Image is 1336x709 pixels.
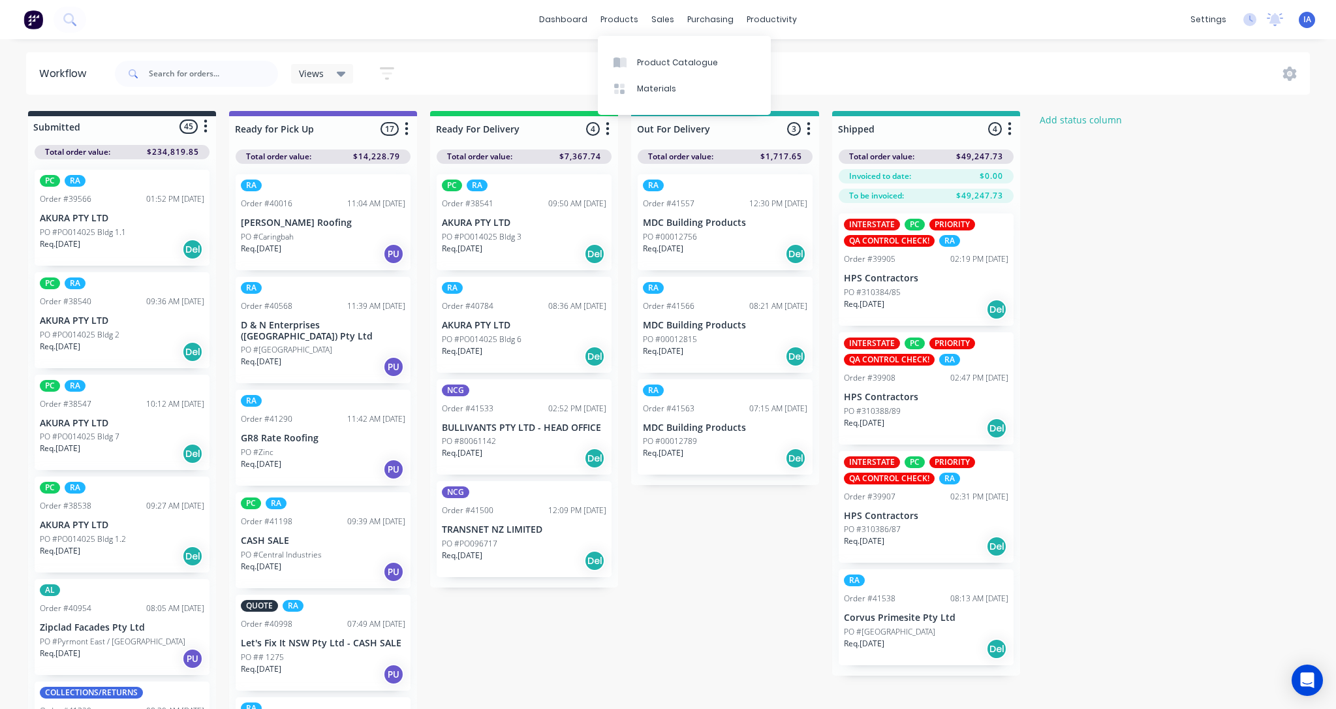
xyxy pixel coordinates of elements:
[353,151,400,163] span: $14,228.79
[347,413,405,425] div: 11:42 AM [DATE]
[146,603,204,614] div: 08:05 AM [DATE]
[844,593,895,605] div: Order #41538
[241,549,322,561] p: PO #Central Industries
[40,500,91,512] div: Order #38538
[442,243,482,255] p: Req. [DATE]
[1292,665,1323,696] div: Open Intercom Messenger
[559,151,601,163] span: $7,367.74
[347,300,405,312] div: 11:39 AM [DATE]
[40,622,204,633] p: Zipclad Facades Pty Ltd
[844,338,900,349] div: INTERSTATE
[241,497,261,509] div: PC
[950,372,1008,384] div: 02:47 PM [DATE]
[442,505,493,516] div: Order #41500
[442,385,469,396] div: NCG
[839,451,1014,563] div: INTERSTATEPCPRIORITYQA CONTROL CHECK!RAOrder #3990702:31 PM [DATE]HPS ContractorsPO #310386/87Req...
[241,516,292,528] div: Order #41198
[40,193,91,205] div: Order #39566
[442,282,463,294] div: RA
[182,239,203,260] div: Del
[844,575,865,586] div: RA
[241,231,294,243] p: PO #Caringbah
[40,398,91,410] div: Order #38547
[35,375,210,471] div: PCRAOrder #3854710:12 AM [DATE]AKURA PTY LTDPO #PO014025 Bldg 7Req.[DATE]Del
[40,603,91,614] div: Order #40954
[844,219,900,230] div: INTERSTATE
[749,198,807,210] div: 12:30 PM [DATE]
[241,282,262,294] div: RA
[299,67,324,80] span: Views
[637,83,676,95] div: Materials
[23,10,43,29] img: Factory
[40,175,60,187] div: PC
[241,356,281,368] p: Req. [DATE]
[638,379,813,475] div: RAOrder #4156307:15 AM [DATE]MDC Building ProductsPO #00012789Req.[DATE]Del
[241,638,405,649] p: Let's Fix It NSW Pty Ltd - CASH SALE
[40,687,143,699] div: COLLECTIONS/RETURNS
[986,418,1007,439] div: Del
[839,569,1014,665] div: RAOrder #4153808:13 AM [DATE]Corvus Primesite Pty LtdPO #[GEOGRAPHIC_DATA]Req.[DATE]Del
[45,146,110,158] span: Total order value:
[146,500,204,512] div: 09:27 AM [DATE]
[844,392,1008,403] p: HPS Contractors
[442,198,493,210] div: Order #38541
[182,546,203,567] div: Del
[236,595,411,691] div: QUOTERAOrder #4099807:49 AM [DATE]Let's Fix It NSW Pty Ltd - CASH SALEPO ## 1275Req.[DATE]PU
[785,448,806,469] div: Del
[442,422,606,433] p: BULLIVANTS PTY LTD - HEAD OFFICE
[548,403,606,415] div: 02:52 PM [DATE]
[442,217,606,228] p: AKURA PTY LTD
[849,190,904,202] span: To be invoiced:
[442,180,462,191] div: PC
[645,10,681,29] div: sales
[236,277,411,384] div: RAOrder #4056811:39 AM [DATE]D & N Enterprises ([GEOGRAPHIC_DATA]) Pty LtdPO #[GEOGRAPHIC_DATA]Re...
[681,10,740,29] div: purchasing
[236,174,411,270] div: RAOrder #4001611:04 AM [DATE][PERSON_NAME] RoofingPO #CaringbahReq.[DATE]PU
[643,447,683,459] p: Req. [DATE]
[40,431,119,443] p: PO #PO014025 Bldg 7
[383,356,404,377] div: PU
[40,329,119,341] p: PO #PO014025 Bldg 2
[1303,14,1311,25] span: IA
[950,253,1008,265] div: 02:19 PM [DATE]
[844,372,895,384] div: Order #39908
[241,447,273,458] p: PO #Zinc
[40,296,91,307] div: Order #38540
[844,456,900,468] div: INTERSTATE
[986,536,1007,557] div: Del
[347,618,405,630] div: 07:49 AM [DATE]
[844,511,1008,522] p: HPS Contractors
[40,648,80,659] p: Req. [DATE]
[939,235,960,247] div: RA
[956,190,1003,202] span: $49,247.73
[548,198,606,210] div: 09:50 AM [DATE]
[844,491,895,503] div: Order #39907
[598,76,771,102] a: Materials
[844,473,935,484] div: QA CONTROL CHECK!
[35,579,210,675] div: ALOrder #4095408:05 AM [DATE]Zipclad Facades Pty LtdPO #Pyrmont East / [GEOGRAPHIC_DATA]Req.[DATE]PU
[643,403,694,415] div: Order #41563
[584,448,605,469] div: Del
[1033,111,1129,129] button: Add status column
[40,636,185,648] p: PO #Pyrmont East / [GEOGRAPHIC_DATA]
[40,238,80,250] p: Req. [DATE]
[643,422,807,433] p: MDC Building Products
[844,354,935,366] div: QA CONTROL CHECK!
[40,482,60,494] div: PC
[643,435,697,447] p: PO #00012789
[40,341,80,353] p: Req. [DATE]
[986,299,1007,320] div: Del
[442,447,482,459] p: Req. [DATE]
[950,491,1008,503] div: 02:31 PM [DATE]
[442,345,482,357] p: Req. [DATE]
[643,345,683,357] p: Req. [DATE]
[939,354,960,366] div: RA
[442,300,493,312] div: Order #40784
[844,638,884,650] p: Req. [DATE]
[236,390,411,486] div: RAOrder #4129011:42 AM [DATE]GR8 Rate RoofingPO #ZincReq.[DATE]PU
[241,243,281,255] p: Req. [DATE]
[437,174,612,270] div: PCRAOrder #3854109:50 AM [DATE]AKURA PTY LTDPO #PO014025 Bldg 3Req.[DATE]Del
[146,398,204,410] div: 10:12 AM [DATE]
[241,663,281,675] p: Req. [DATE]
[241,344,332,356] p: PO #[GEOGRAPHIC_DATA]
